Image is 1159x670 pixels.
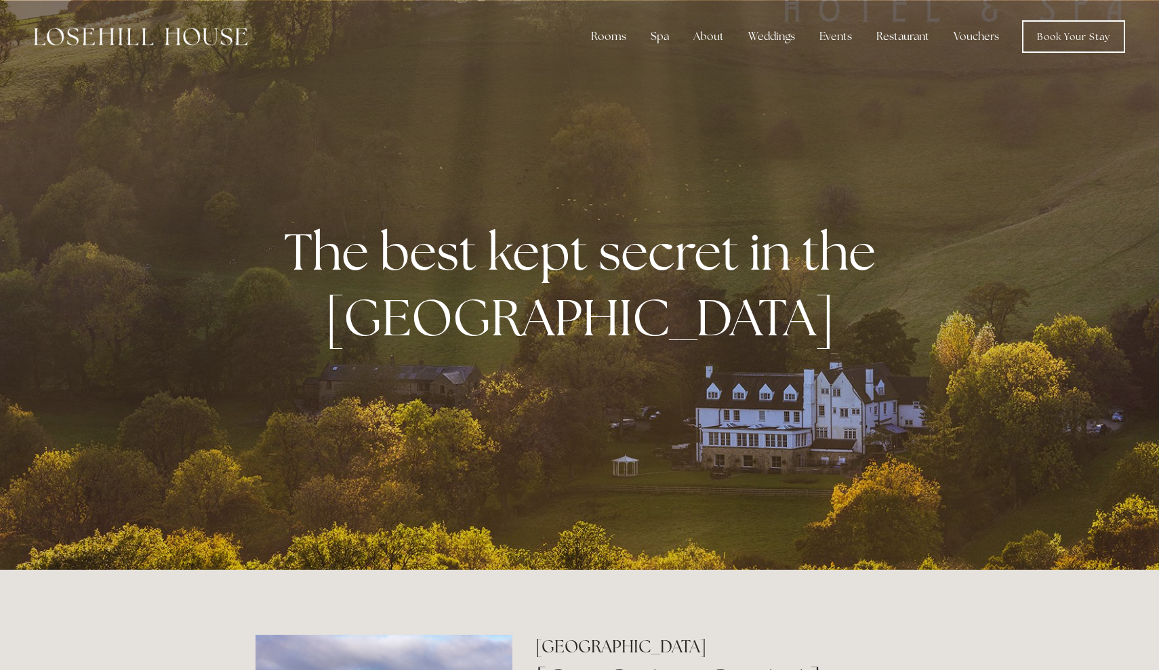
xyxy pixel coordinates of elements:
[683,23,735,50] div: About
[809,23,863,50] div: Events
[640,23,680,50] div: Spa
[284,218,887,351] strong: The best kept secret in the [GEOGRAPHIC_DATA]
[1022,20,1125,53] a: Book Your Stay
[34,28,247,45] img: Losehill House
[737,23,806,50] div: Weddings
[580,23,637,50] div: Rooms
[535,635,903,658] h2: [GEOGRAPHIC_DATA]
[866,23,940,50] div: Restaurant
[943,23,1010,50] a: Vouchers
